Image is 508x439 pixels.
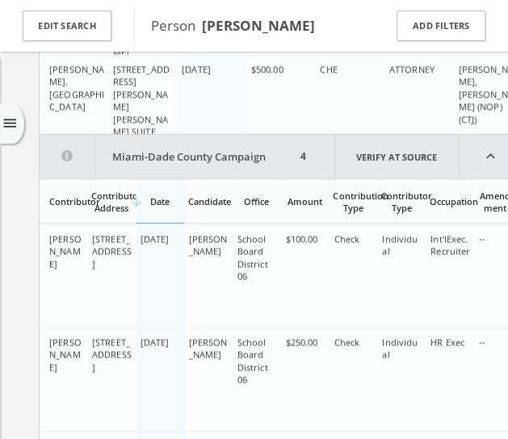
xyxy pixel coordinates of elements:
b: [PERSON_NAME] [202,16,315,35]
span: Int'lExec.Recruiter [430,233,470,257]
a: Verify at source [334,135,459,178]
span: Individual [382,233,418,257]
div: Contributor [49,195,84,207]
span: [STREET_ADDRESS][PERSON_NAME][PERSON_NAME] SUITE 203, [GEOGRAPHIC_DATA], [GEOGRAPHIC_DATA] [112,64,173,200]
span: [DATE] [140,337,169,349]
span: [DATE] [140,233,169,245]
div: Contributor Type [381,190,422,214]
button: Edit Search [23,10,111,42]
button: Miami-Dade County Campaign Contributions [40,135,296,178]
span: Check [334,233,359,245]
span: $500.00 [250,64,283,76]
span: School Board District 06 [237,233,267,282]
span: CHE [320,64,337,76]
span: HR Exec [430,337,464,349]
span: ATTORNEY [388,64,434,76]
span: Check [334,337,359,349]
div: Date [140,195,180,207]
div: 4 [296,135,310,178]
div: Occupation [430,195,470,207]
i: arrow_downward [129,194,144,209]
span: -- [479,337,485,349]
span: School Board District 06 [237,337,267,386]
span: $250.00 [285,337,317,349]
span: Person [151,16,315,35]
div: Contribution Type [333,190,373,214]
span: -- [479,233,485,245]
i: menu [2,115,19,132]
div: Amount [284,195,325,207]
span: [PERSON_NAME] [49,233,82,270]
div: Office [237,195,277,207]
span: [STREET_ADDRESS] [91,233,131,270]
span: [STREET_ADDRESS] [91,337,131,374]
div: Candidate [188,195,229,207]
span: [DATE] [182,64,211,76]
span: [PERSON_NAME] [188,337,227,361]
div: Contributor Address [91,190,132,214]
span: $100.00 [285,233,317,245]
span: [PERSON_NAME] [188,233,227,257]
button: Add Filters [397,10,485,42]
span: [PERSON_NAME] [49,337,82,374]
span: [PERSON_NAME]. [GEOGRAPHIC_DATA] [49,64,104,113]
span: Individual [382,337,418,361]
